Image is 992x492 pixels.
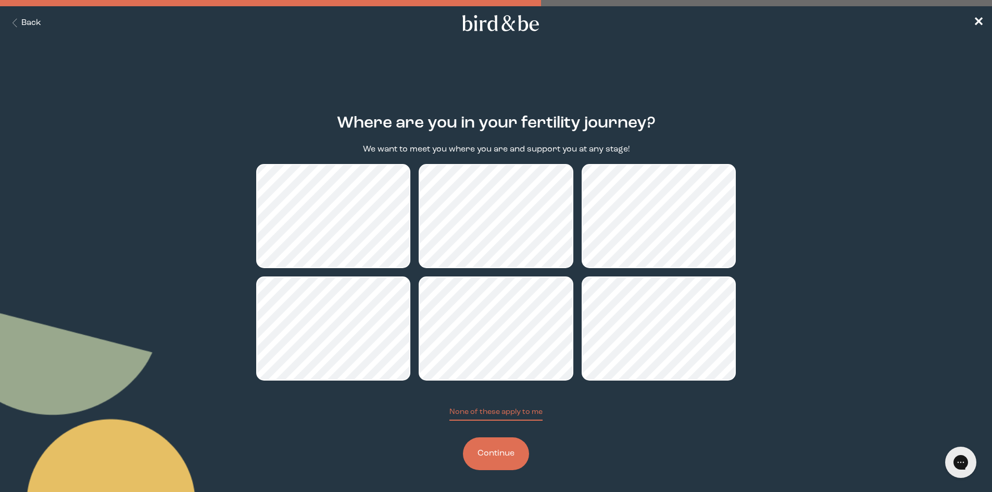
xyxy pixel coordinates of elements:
[363,144,630,156] p: We want to meet you where you are and support you at any stage!
[449,407,543,421] button: None of these apply to me
[337,111,656,135] h2: Where are you in your fertility journey?
[8,17,41,29] button: Back Button
[973,14,984,32] a: ✕
[973,17,984,29] span: ✕
[940,443,982,482] iframe: Gorgias live chat messenger
[463,437,529,470] button: Continue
